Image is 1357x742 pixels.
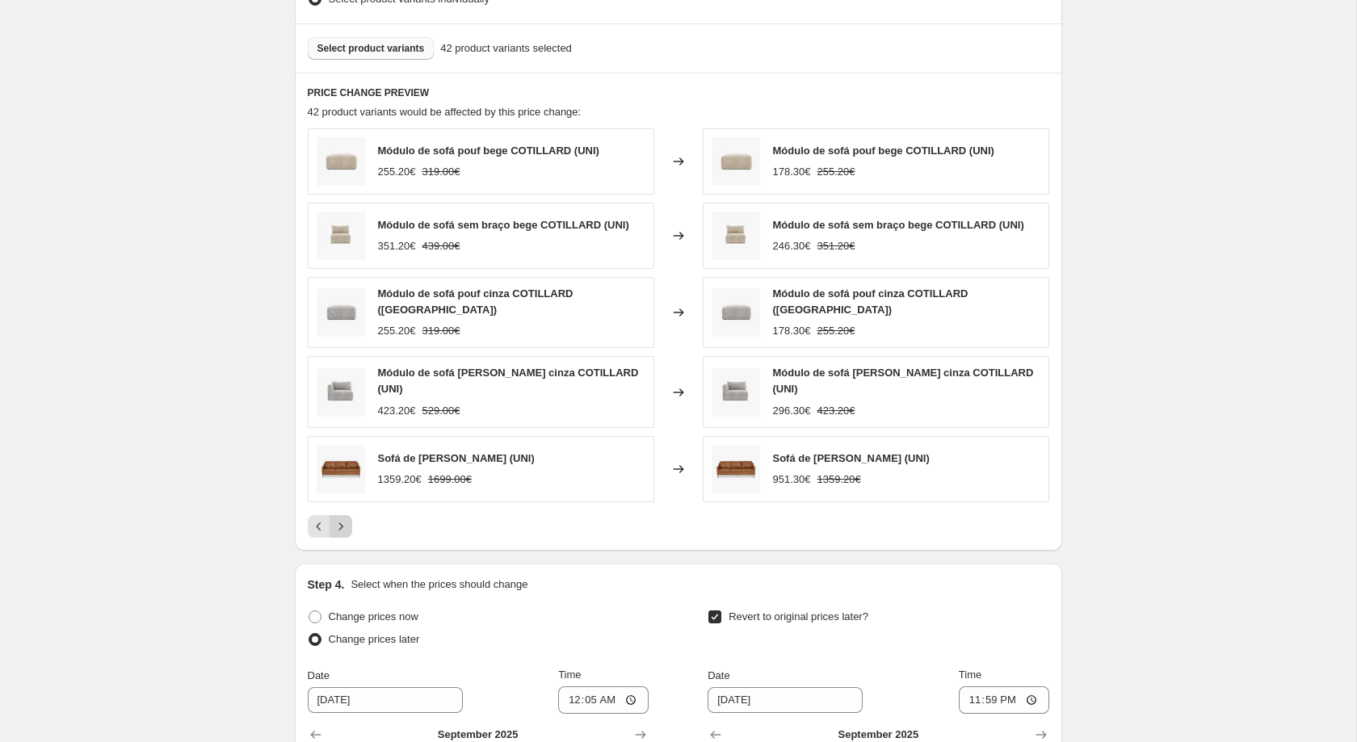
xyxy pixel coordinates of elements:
span: Módulo de sofá pouf bege COTILLARD (UNI) [378,145,599,157]
span: Change prices now [329,610,418,623]
input: 12:00 [558,686,649,714]
strike: 351.20€ [817,238,855,254]
div: 178.30€ [773,164,811,180]
strike: 439.00€ [422,238,460,254]
img: 144690566_1_80x.jpg [317,445,365,493]
span: Sofá de [PERSON_NAME] (UNI) [378,452,535,464]
strike: 423.20€ [817,403,855,419]
button: Next [330,515,352,538]
strike: 319.00€ [422,164,460,180]
span: Select product variants [317,42,425,55]
span: 42 product variants would be affected by this price change: [308,106,582,118]
div: 246.30€ [773,238,811,254]
strike: 255.20€ [817,164,855,180]
button: Previous [308,515,330,538]
span: Date [308,669,330,681]
span: Módulo de sofá sem braço bege COTILLARD (UNI) [773,219,1024,231]
input: 9/4/2025 [708,687,863,713]
strike: 319.00€ [422,323,460,339]
h6: PRICE CHANGE PREVIEW [308,86,1049,99]
nav: Pagination [308,515,352,538]
span: Módulo de sofá pouf cinza COTILLARD ([GEOGRAPHIC_DATA]) [773,287,968,316]
span: Revert to original prices later? [729,610,868,623]
span: Change prices later [329,633,420,645]
div: 1359.20€ [378,472,422,488]
span: Date [708,669,729,681]
img: 144689649_1_1_80x.jpg [317,212,365,260]
span: Time [959,669,981,681]
img: 144689646_1_1_80x.jpg [712,368,760,417]
div: 255.20€ [378,164,416,180]
strike: 255.20€ [817,323,855,339]
input: 12:00 [959,686,1049,714]
p: Select when the prices should change [351,576,527,593]
span: Módulo de sofá [PERSON_NAME] cinza COTILLARD (UNI) [773,367,1034,395]
img: 144689648_1_1_80x.jpg [317,288,365,337]
img: 144689646_1_1_80x.jpg [317,368,365,417]
span: Módulo de sofá [PERSON_NAME] cinza COTILLARD (UNI) [378,367,639,395]
span: Módulo de sofá sem braço bege COTILLARD (UNI) [378,219,629,231]
strike: 1359.20€ [817,472,861,488]
div: 351.20€ [378,238,416,254]
span: Módulo de sofá pouf cinza COTILLARD ([GEOGRAPHIC_DATA]) [378,287,573,316]
img: 144689648_1_1_80x.jpg [712,288,760,337]
span: 42 product variants selected [440,40,572,57]
div: 178.30€ [773,323,811,339]
img: 144690566_1_80x.jpg [712,445,760,493]
strike: 529.00€ [422,403,460,419]
span: Sofá de [PERSON_NAME] (UNI) [773,452,930,464]
span: Módulo de sofá pouf bege COTILLARD (UNI) [773,145,994,157]
img: 144689653_1_1_80x.jpg [317,137,365,186]
input: 9/4/2025 [308,687,463,713]
div: 423.20€ [378,403,416,419]
strike: 1699.00€ [428,472,472,488]
div: 296.30€ [773,403,811,419]
div: 951.30€ [773,472,811,488]
div: 255.20€ [378,323,416,339]
span: Time [558,669,581,681]
button: Select product variants [308,37,435,60]
h2: Step 4. [308,576,345,593]
img: 144689653_1_1_80x.jpg [712,137,760,186]
img: 144689649_1_1_80x.jpg [712,212,760,260]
